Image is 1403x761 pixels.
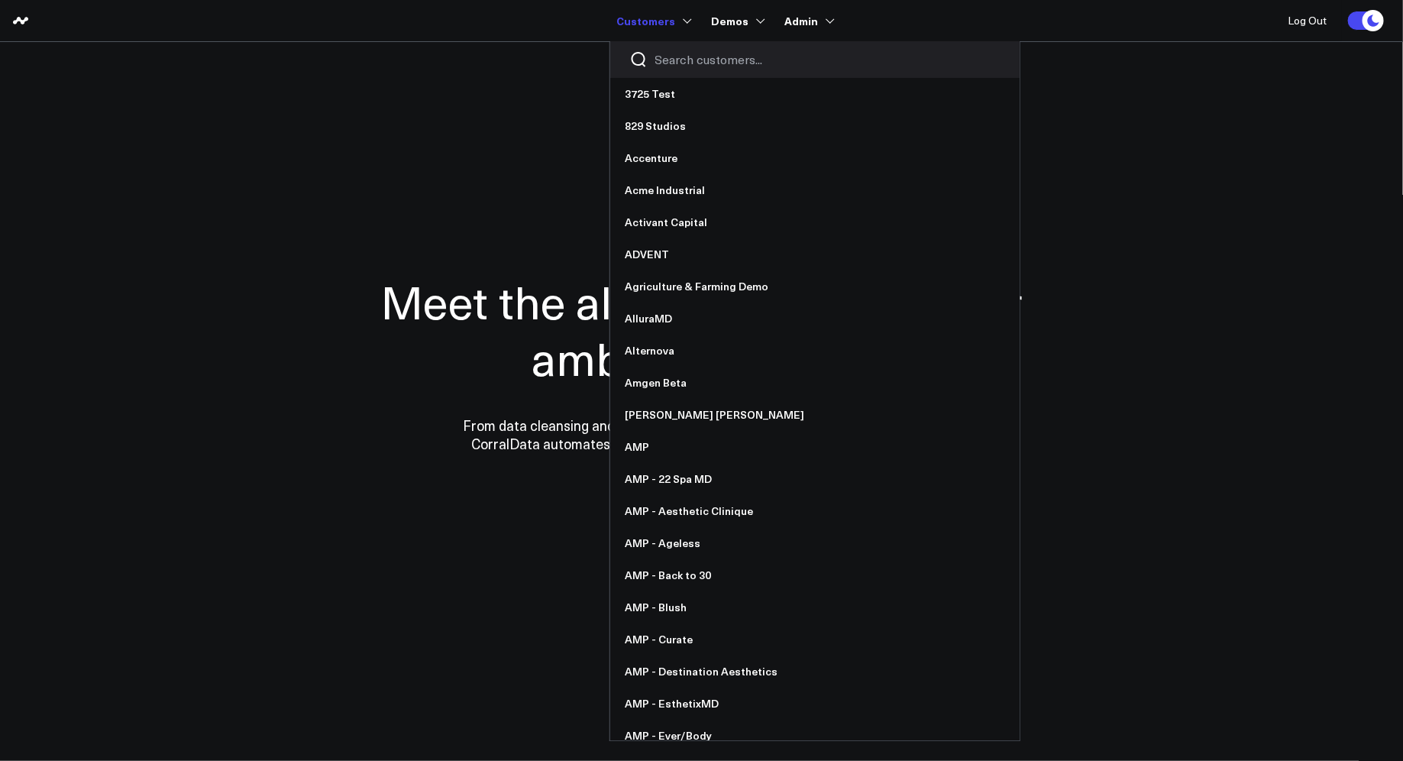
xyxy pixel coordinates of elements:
button: Search customers button [629,50,648,69]
a: Agriculture & Farming Demo [610,270,1020,303]
a: AlluraMD [610,303,1020,335]
a: Activant Capital [610,206,1020,238]
h1: Meet the all-in-one data hub for ambitious teams [328,273,1076,386]
a: Amgen Beta [610,367,1020,399]
a: Demos [712,7,762,34]
a: ADVENT [610,238,1020,270]
a: AMP - Destination Aesthetics [610,656,1020,688]
a: Admin [785,7,832,34]
a: AMP - Ever/Body [610,720,1020,752]
a: 3725 Test [610,78,1020,110]
a: AMP - Aesthetic Clinique [610,495,1020,527]
a: Customers [617,7,689,34]
a: Accenture [610,142,1020,174]
a: [PERSON_NAME] [PERSON_NAME] [610,399,1020,431]
a: AMP - 22 Spa MD [610,463,1020,495]
a: Acme Industrial [610,174,1020,206]
a: AMP - Curate [610,623,1020,656]
a: AMP - Blush [610,591,1020,623]
a: AMP - Back to 30 [610,559,1020,591]
input: Search customers input [655,51,1001,68]
a: 829 Studios [610,110,1020,142]
a: Alternova [610,335,1020,367]
a: AMP [610,431,1020,463]
a: AMP - EsthetixMD [610,688,1020,720]
p: From data cleansing and integration to personalized dashboards and insights, CorralData automates... [431,416,973,453]
a: AMP - Ageless [610,527,1020,559]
